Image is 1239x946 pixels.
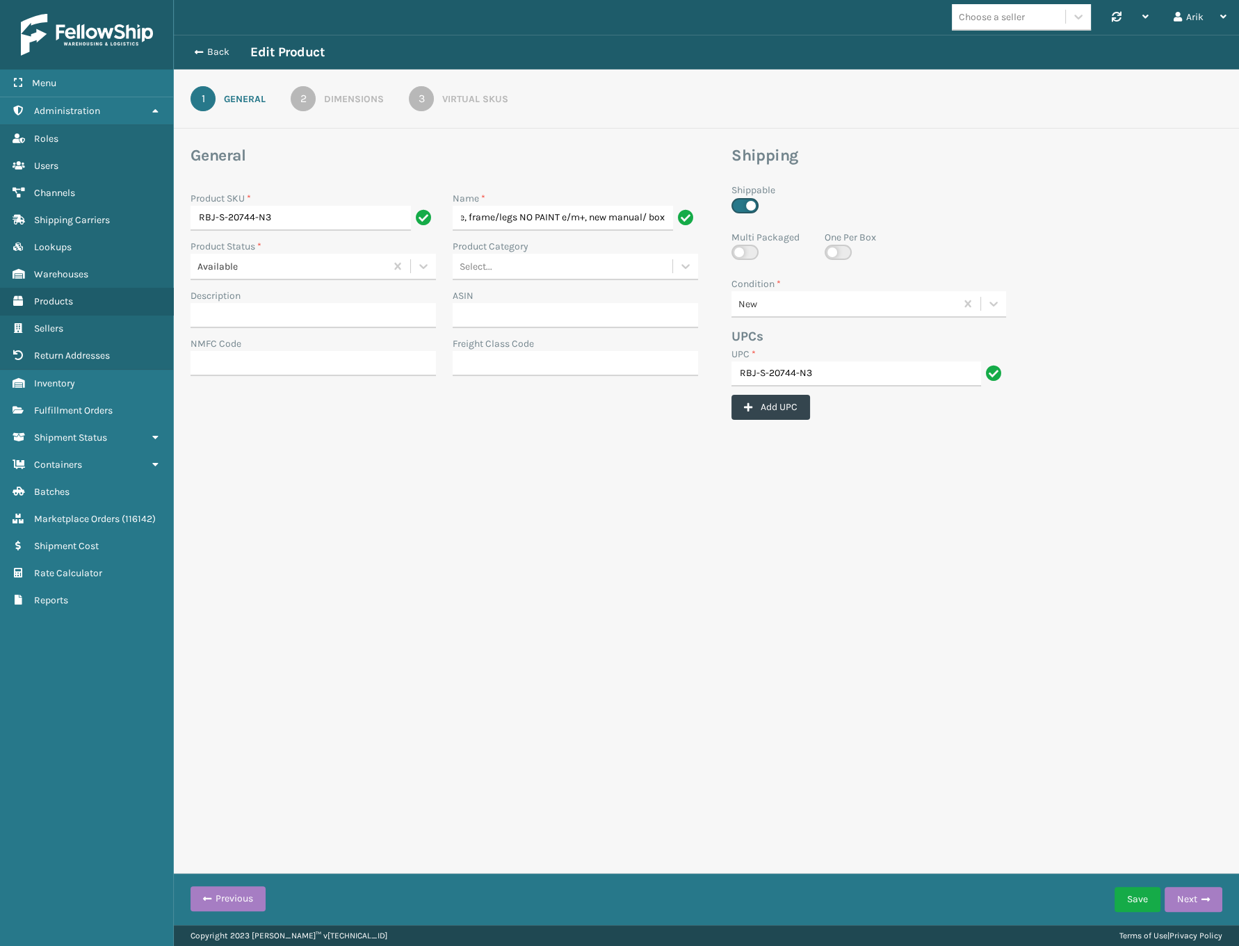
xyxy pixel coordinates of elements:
div: Select... [460,259,492,274]
label: Multi Packaged [731,230,800,245]
span: Administration [34,105,100,117]
label: One Per Box [825,230,876,245]
span: Warehouses [34,268,88,280]
b: UPCs [731,329,763,344]
div: Virtual SKUs [442,92,508,106]
button: Save [1115,887,1160,912]
span: Batches [34,486,70,498]
span: Lookups [34,241,72,253]
span: Roles [34,133,58,145]
button: Previous [191,886,266,911]
div: 1 [191,86,216,111]
span: Reports [34,594,68,606]
label: Condition [731,277,781,291]
label: UPC [731,347,756,361]
span: Sellers [34,323,63,334]
a: Privacy Policy [1169,931,1222,940]
span: Rate Calculator [34,567,102,579]
div: Choose a seller [959,10,1025,24]
span: Menu [32,77,56,89]
label: Product Status [191,239,261,254]
div: Dimensions [324,92,384,106]
span: Products [34,295,73,307]
a: Terms of Use [1119,931,1167,940]
span: Return Addresses [34,350,110,361]
span: Shipment Cost [34,540,99,552]
span: Users [34,160,58,172]
span: Shipping Carriers [34,214,110,226]
label: Product Category [453,239,528,254]
div: 3 [409,86,434,111]
button: Add UPC [731,395,810,420]
label: Freight Class Code [453,336,534,351]
span: Containers [34,459,82,471]
label: Shippable [731,183,775,197]
label: Product SKU [191,191,251,206]
h3: Shipping [731,145,1151,166]
span: Fulfillment Orders [34,405,113,416]
label: ASIN [453,288,473,303]
div: New [738,297,957,311]
div: General [224,92,266,106]
label: Name [453,191,485,206]
div: 2 [291,86,316,111]
span: Inventory [34,377,75,389]
h3: General [191,145,698,166]
span: Shipment Status [34,432,107,443]
div: Available [197,259,387,274]
img: logo [21,14,153,56]
div: | [1119,925,1222,946]
h3: Edit Product [250,44,325,60]
span: Marketplace Orders [34,513,120,525]
p: Copyright 2023 [PERSON_NAME]™ v [TECHNICAL_ID] [191,925,387,946]
button: Back [186,46,250,58]
label: NMFC Code [191,336,241,351]
span: ( 116142 ) [122,513,156,525]
label: Description [191,288,241,303]
button: Next [1165,887,1222,912]
span: Channels [34,187,75,199]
